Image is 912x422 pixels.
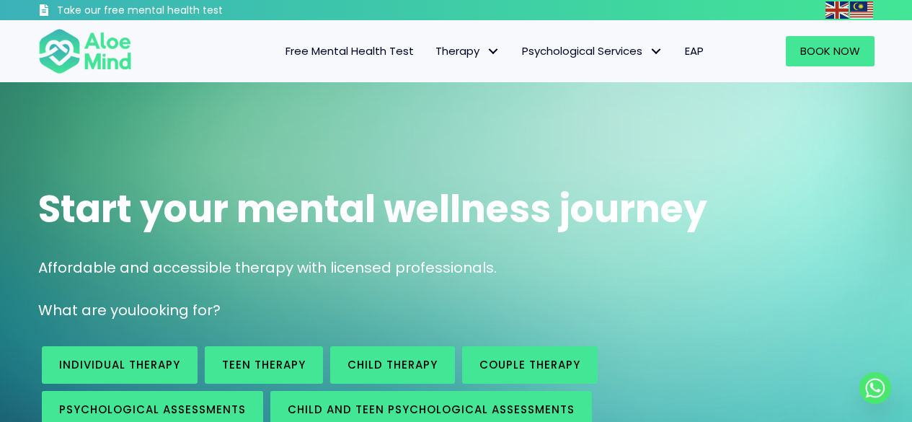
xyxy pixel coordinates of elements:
[136,300,221,320] span: looking for?
[38,183,707,235] span: Start your mental wellness journey
[825,1,850,18] a: English
[800,43,860,58] span: Book Now
[42,346,198,384] a: Individual therapy
[435,43,500,58] span: Therapy
[685,43,704,58] span: EAP
[522,43,663,58] span: Psychological Services
[57,4,300,18] h3: Take our free mental health test
[38,4,300,20] a: Take our free mental health test
[479,357,580,372] span: Couple therapy
[151,36,714,66] nav: Menu
[462,346,598,384] a: Couple therapy
[288,402,575,417] span: Child and Teen Psychological assessments
[38,27,132,75] img: Aloe mind Logo
[59,357,180,372] span: Individual therapy
[850,1,873,19] img: ms
[222,357,306,372] span: Teen Therapy
[850,1,875,18] a: Malay
[285,43,414,58] span: Free Mental Health Test
[511,36,674,66] a: Psychological ServicesPsychological Services: submenu
[38,258,875,278] p: Affordable and accessible therapy with licensed professionals.
[825,1,849,19] img: en
[347,357,438,372] span: Child Therapy
[205,346,323,384] a: Teen Therapy
[674,36,714,66] a: EAP
[330,346,455,384] a: Child Therapy
[275,36,425,66] a: Free Mental Health Test
[59,402,246,417] span: Psychological assessments
[646,41,667,62] span: Psychological Services: submenu
[483,41,504,62] span: Therapy: submenu
[425,36,511,66] a: TherapyTherapy: submenu
[786,36,875,66] a: Book Now
[38,300,136,320] span: What are you
[859,372,891,404] a: Whatsapp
